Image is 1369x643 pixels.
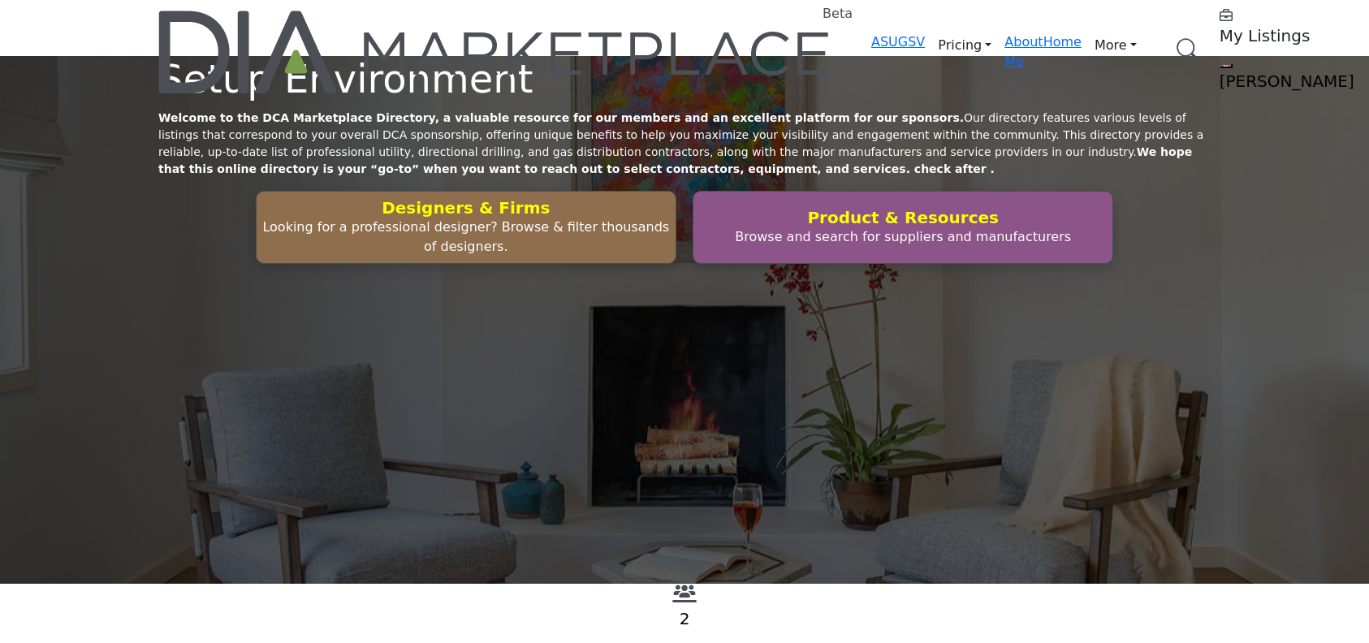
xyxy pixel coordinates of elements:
[158,110,1211,178] p: Our directory features various levels of listings that correspond to your overall DCA sponsorship...
[1220,63,1233,68] button: Show hide supplier dropdown
[256,191,676,264] button: Designers & Firms Looking for a professional designer? Browse & filter thousands of designers.
[1043,34,1082,50] a: Home
[1082,32,1150,58] a: More
[261,218,671,257] p: Looking for a professional designer? Browse & filter thousands of designers.
[672,589,697,604] a: View Recommenders
[261,198,671,218] h2: Designers & Firms
[1004,34,1043,69] a: About Me
[698,208,1108,227] h2: Product & Resources
[158,111,964,124] strong: Welcome to the DCA Marketplace Directory, a valuable resource for our members and an excellent pl...
[871,34,925,50] a: ASUGSV
[693,191,1113,264] button: Product & Resources Browse and search for suppliers and manufacturers
[158,11,832,93] img: Site Logo
[1160,28,1210,71] a: Search
[158,145,1192,175] strong: We hope that this online directory is your “go-to” when you want to reach out to select contracto...
[823,6,853,21] h6: Beta
[925,32,1004,58] a: Pricing
[698,227,1108,247] p: Browse and search for suppliers and manufacturers
[158,11,832,93] a: Beta
[680,609,690,628] a: 2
